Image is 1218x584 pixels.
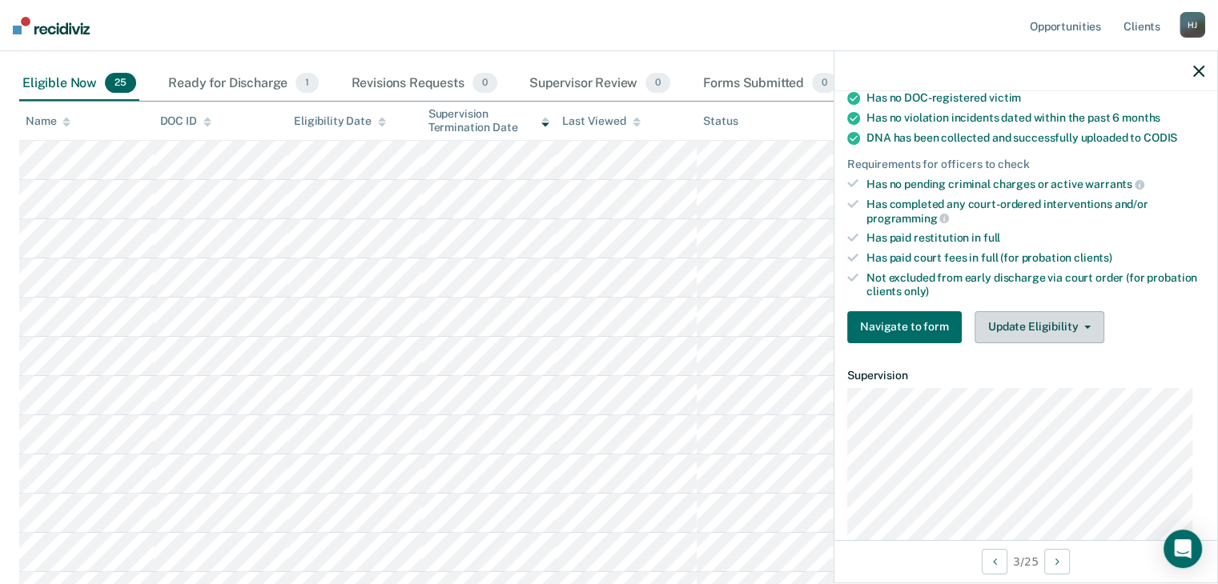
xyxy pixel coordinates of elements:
span: victim [989,91,1021,104]
div: Revisions Requests [348,66,500,102]
div: Eligibility Date [294,114,386,128]
button: Next Opportunity [1044,549,1070,574]
a: Navigate to form link [847,311,968,343]
div: Supervisor Review [526,66,674,102]
span: 1 [295,73,319,94]
div: Has no violation incidents dated within the past 6 [866,111,1204,125]
div: Not excluded from early discharge via court order (for probation clients [866,271,1204,298]
div: Has no pending criminal charges or active [866,177,1204,191]
div: DOC ID [160,114,211,128]
div: Forms Submitted [699,66,840,102]
div: Has no DOC-registered [866,91,1204,105]
span: 0 [645,73,670,94]
span: months [1122,111,1160,124]
div: H J [1180,12,1205,38]
button: Previous Opportunity [982,549,1007,574]
span: only) [904,285,929,298]
div: Supervision Termination Date [428,107,550,134]
div: 3 / 25 [834,540,1217,582]
span: warrants [1085,178,1144,190]
img: Recidiviz [13,17,90,34]
div: Ready for Discharge [165,66,322,102]
span: 25 [105,73,136,94]
div: Status [703,114,738,128]
button: Navigate to form [847,311,962,343]
dt: Supervision [847,369,1204,382]
span: clients) [1074,251,1112,264]
span: CODIS [1144,131,1177,144]
span: full [983,231,1000,244]
span: 0 [812,73,837,94]
div: Name [26,114,70,128]
div: Has paid restitution in [866,231,1204,245]
div: Has paid court fees in full (for probation [866,251,1204,265]
div: Last Viewed [562,114,640,128]
div: Has completed any court-ordered interventions and/or [866,198,1204,225]
div: Eligible Now [19,66,139,102]
div: Requirements for officers to check [847,158,1204,171]
div: Open Intercom Messenger [1164,530,1202,568]
span: programming [866,212,949,225]
span: 0 [472,73,497,94]
div: DNA has been collected and successfully uploaded to [866,131,1204,145]
button: Update Eligibility [975,311,1104,343]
